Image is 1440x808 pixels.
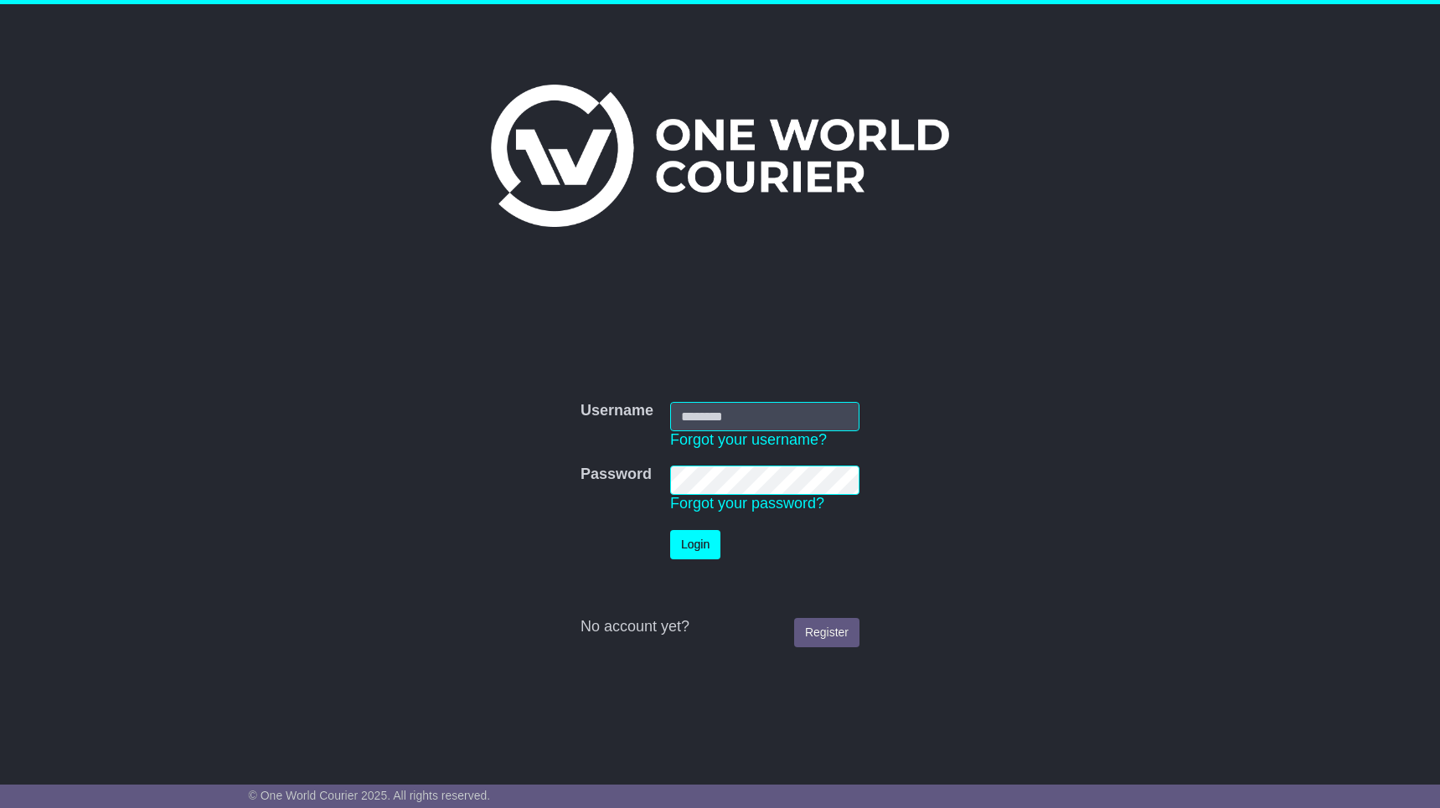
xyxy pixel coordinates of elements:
[581,618,859,636] div: No account yet?
[581,402,653,420] label: Username
[670,530,720,559] button: Login
[249,789,491,802] span: © One World Courier 2025. All rights reserved.
[491,85,948,227] img: One World
[670,431,827,448] a: Forgot your username?
[794,618,859,647] a: Register
[670,495,824,512] a: Forgot your password?
[581,466,652,484] label: Password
